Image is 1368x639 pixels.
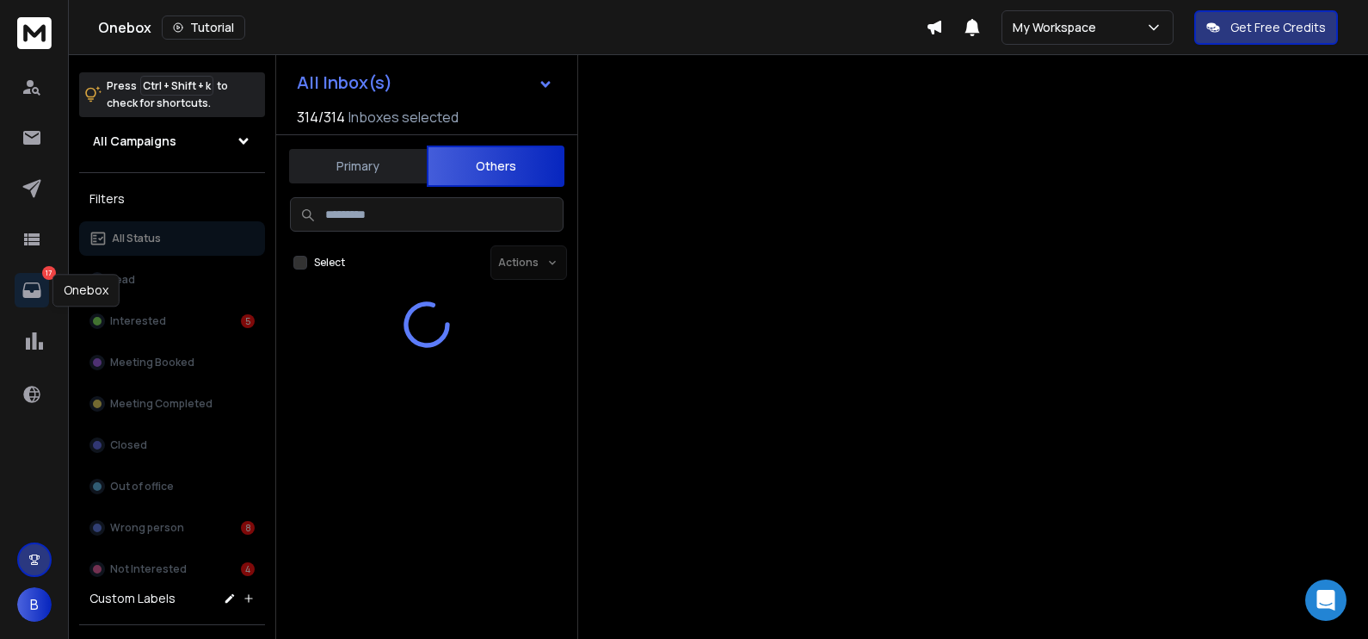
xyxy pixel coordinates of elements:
h1: All Campaigns [93,133,176,150]
h3: Inboxes selected [348,107,459,127]
p: My Workspace [1013,19,1103,36]
button: Primary [289,147,427,185]
div: Onebox [52,274,120,307]
div: Onebox [98,16,926,40]
a: 17 [15,273,49,307]
p: 17 [42,266,56,280]
span: 314 / 314 [297,107,345,127]
button: All Inbox(s) [283,65,567,100]
h3: Custom Labels [89,590,176,607]
button: All Campaigns [79,124,265,158]
h3: Filters [79,187,265,211]
button: Tutorial [162,16,245,40]
span: Ctrl + Shift + k [140,76,213,96]
button: Others [427,146,564,187]
button: B [17,587,52,622]
h1: All Inbox(s) [297,74,392,91]
label: Select [314,256,345,270]
p: Get Free Credits [1230,19,1326,36]
p: Press to check for shortcuts. [107,78,228,112]
button: Get Free Credits [1194,10,1338,45]
div: Open Intercom Messenger [1305,580,1346,621]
